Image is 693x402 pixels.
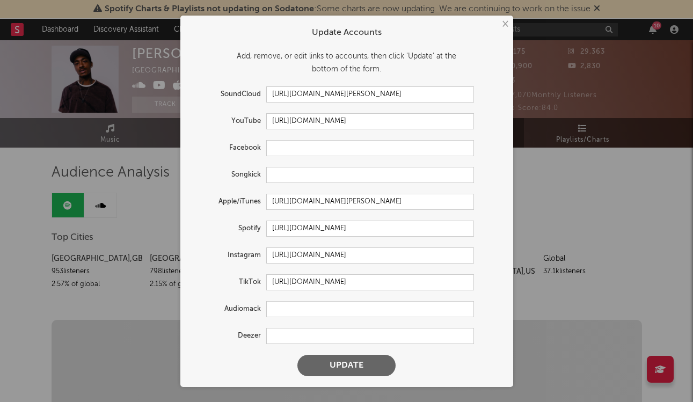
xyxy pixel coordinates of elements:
[297,355,396,376] button: Update
[191,88,266,101] label: SoundCloud
[191,222,266,235] label: Spotify
[191,303,266,316] label: Audiomack
[191,276,266,289] label: TikTok
[191,115,266,128] label: YouTube
[191,195,266,208] label: Apple/iTunes
[191,330,266,342] label: Deezer
[191,142,266,155] label: Facebook
[191,26,502,39] div: Update Accounts
[191,249,266,262] label: Instagram
[191,50,502,76] div: Add, remove, or edit links to accounts, then click 'Update' at the bottom of the form.
[191,169,266,181] label: Songkick
[499,18,510,30] button: ×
